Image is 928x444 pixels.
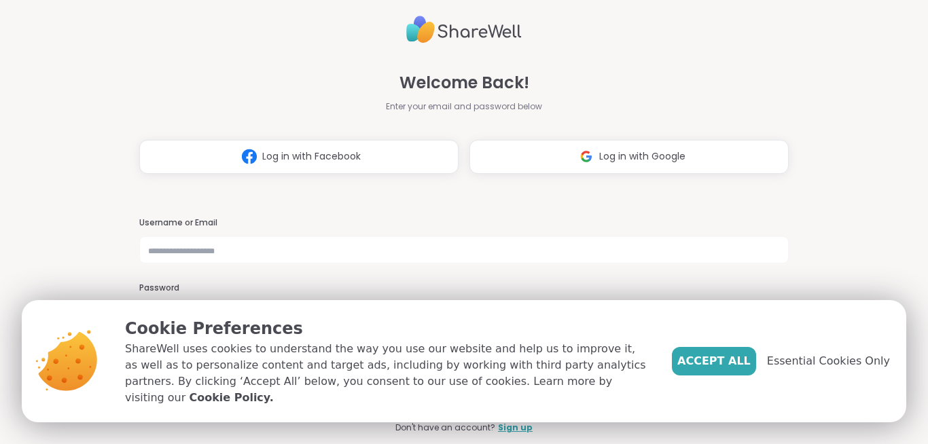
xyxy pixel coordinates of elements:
h3: Password [139,282,789,294]
button: Log in with Facebook [139,140,459,174]
span: Enter your email and password below [386,100,542,113]
img: ShareWell Logomark [236,144,262,169]
a: Sign up [498,422,533,434]
h3: Username or Email [139,217,789,229]
button: Accept All [672,347,756,375]
p: ShareWell uses cookies to understand the way you use our website and help us to improve it, as we... [125,341,650,406]
span: Log in with Google [599,149,685,164]
p: Cookie Preferences [125,316,650,341]
button: Log in with Google [469,140,789,174]
span: Welcome Back! [399,71,529,95]
a: Cookie Policy. [189,390,273,406]
img: ShareWell Logo [406,10,522,49]
span: Accept All [677,353,751,369]
span: Log in with Facebook [262,149,361,164]
span: Don't have an account? [395,422,495,434]
span: Essential Cookies Only [767,353,890,369]
img: ShareWell Logomark [573,144,599,169]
